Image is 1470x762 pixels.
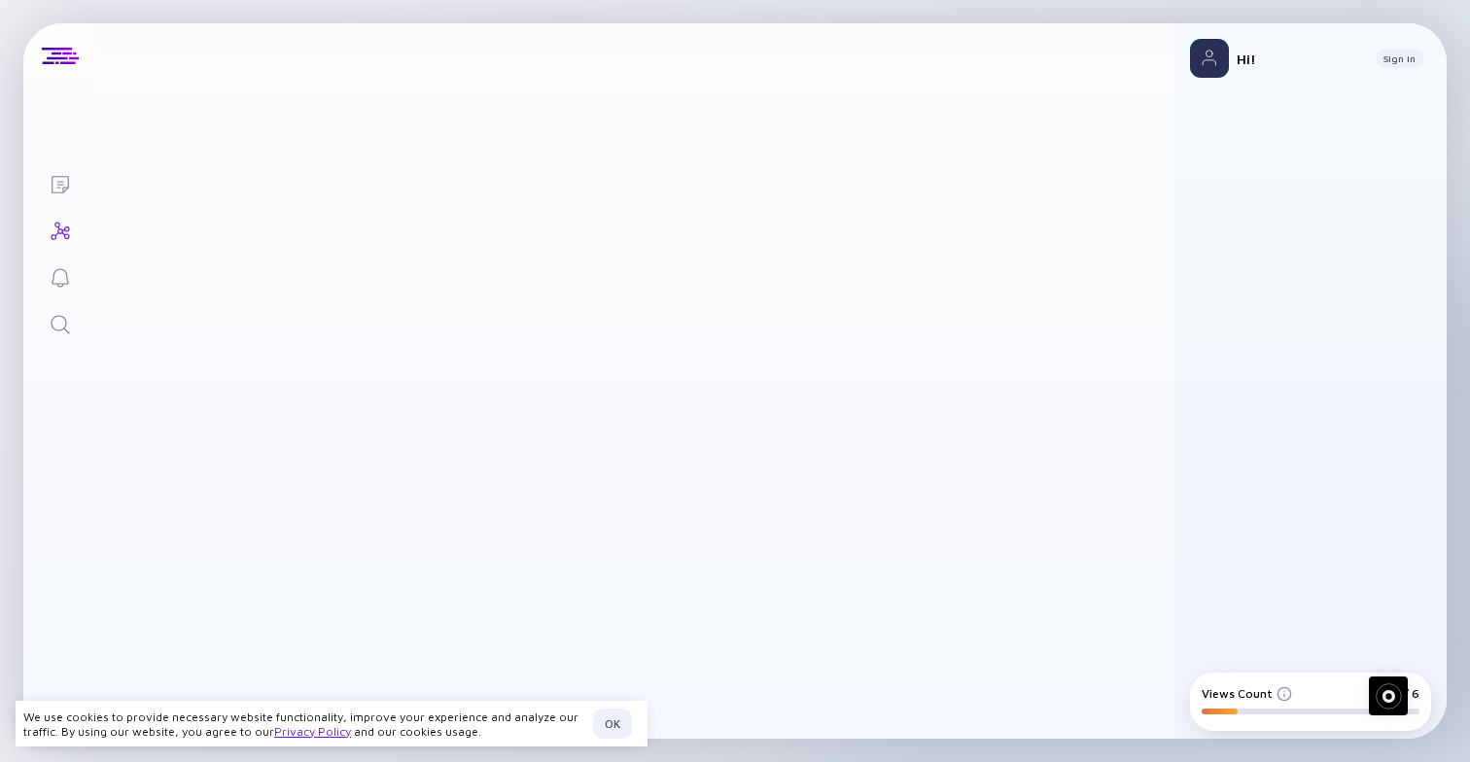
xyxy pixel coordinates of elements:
[1376,49,1423,68] button: Sign In
[1202,686,1292,701] div: Views Count
[1398,686,1419,701] div: 1/ 6
[23,710,585,739] div: We use cookies to provide necessary website functionality, improve your experience and analyze ou...
[1237,51,1360,67] div: Hi!
[274,724,351,739] a: Privacy Policy
[23,159,96,206] a: Lists
[1190,39,1229,78] img: Profile Picture
[23,206,96,253] a: Investor Map
[593,709,632,739] button: OK
[23,253,96,299] a: Reminders
[23,299,96,346] a: Search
